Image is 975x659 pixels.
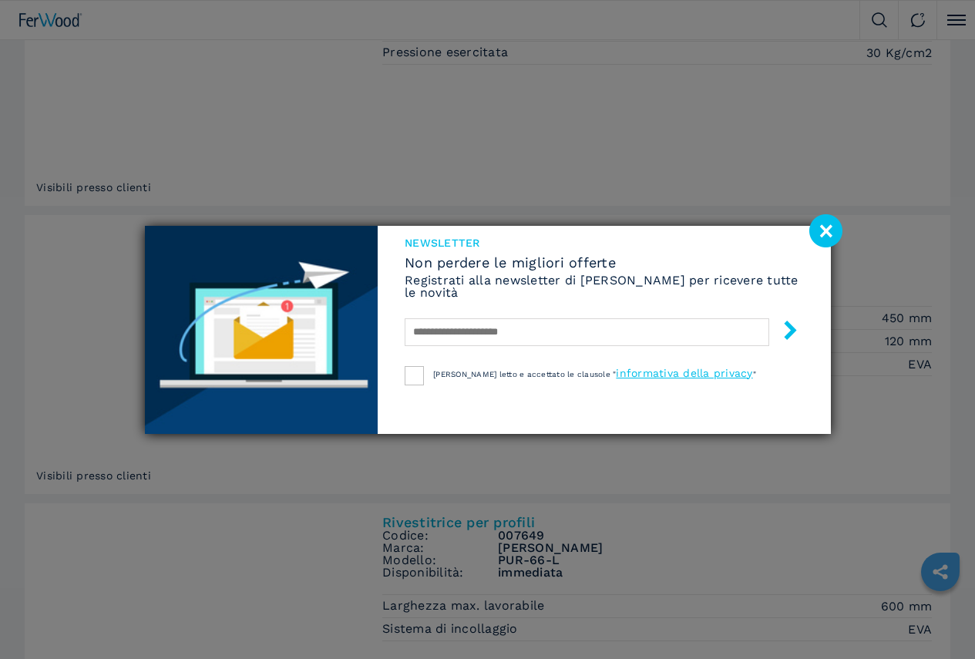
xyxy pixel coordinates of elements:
[405,237,803,248] span: NEWSLETTER
[753,370,756,378] span: "
[765,314,800,351] button: submit-button
[616,367,752,379] a: informativa della privacy
[145,226,378,434] img: Newsletter image
[433,370,616,378] span: [PERSON_NAME] letto e accettato le clausole "
[405,274,803,299] h6: Registrati alla newsletter di [PERSON_NAME] per ricevere tutte le novità
[405,256,803,270] span: Non perdere le migliori offerte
